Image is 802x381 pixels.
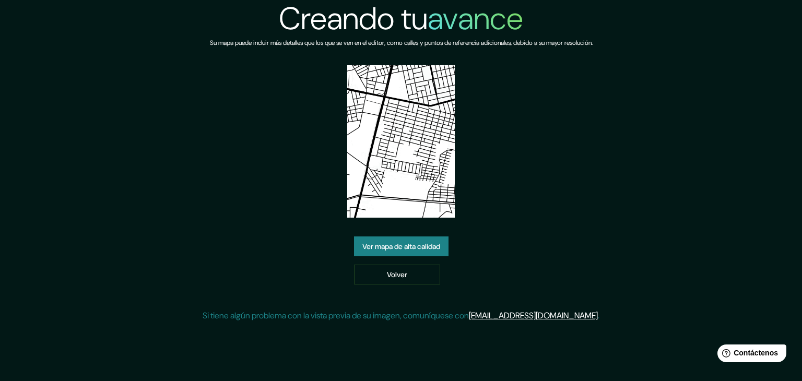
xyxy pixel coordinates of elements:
[354,236,449,256] a: Ver mapa de alta calidad
[598,310,599,321] font: .
[354,265,440,284] a: Volver
[709,340,791,370] iframe: Lanzador de widgets de ayuda
[210,39,593,47] font: Su mapa puede incluir más detalles que los que se ven en el editor, como calles y puntos de refer...
[347,65,455,218] img: vista previa del mapa creado
[362,242,440,251] font: Ver mapa de alta calidad
[203,310,469,321] font: Si tiene algún problema con la vista previa de su imagen, comuníquese con
[469,310,598,321] a: [EMAIL_ADDRESS][DOMAIN_NAME]
[387,270,407,279] font: Volver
